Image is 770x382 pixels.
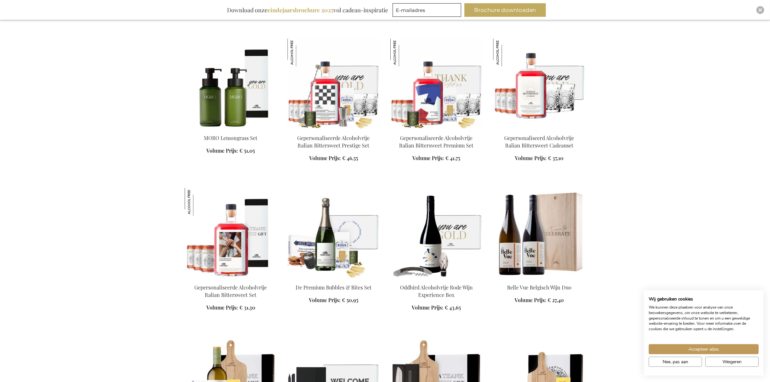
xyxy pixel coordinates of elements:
a: Gepersonaliseerd Alcoholvrije Italian Bittersweet Cadeauset [504,135,574,149]
img: Gepersonaliseerde Alcoholvrije Italian Bittersweet Prestige Set [287,38,380,129]
img: Gepersonaliseerde Alcoholvrije Italian Bittersweet Prestige Set [287,38,315,66]
h2: Wij gebruiken cookies [649,296,759,302]
span: € 50,95 [342,297,358,303]
span: Accepteer alles [689,346,719,353]
img: Personalised Non-Alcoholic Italian Bittersweet Gift [493,38,586,129]
a: Gepersonaliseerde Alcoholvrije Italian Bittersweet Premium Set [399,135,474,149]
a: Belle Vue Belgisch Wijn Duo [493,276,586,282]
a: De Premium Bubbles & Bites Set [296,284,372,291]
a: Volume Prijs: € 27,40 [515,297,564,304]
a: Volume Prijs: € 51,05 [207,147,255,155]
form: marketing offers and promotions [393,3,463,19]
span: Nee, pas aan [663,358,688,365]
span: Volume Prijs: [309,155,341,161]
a: Gepersonaliseerde Alcoholvrije Italian Bittersweet Set [195,284,267,298]
button: Alle cookies weigeren [705,357,759,367]
span: Weigeren [722,358,742,365]
span: € 51,05 [240,147,255,154]
span: € 37,10 [548,155,564,161]
a: Personalised Non-Alcoholic Italian Bittersweet Premium Set Gepersonaliseerde Alcoholvrije Italian... [390,126,483,133]
img: Oddbird Non-Alcoholic Red Wine Experience Box [390,188,483,278]
img: Gepersonaliseerd Alcoholvrije Italian Bittersweet Cadeauset [493,38,521,66]
span: € 27,40 [548,297,564,303]
img: MORO Lemongrass Set [185,38,277,129]
a: MORO Lemongrass Set [185,126,277,133]
span: € 46,55 [342,155,358,161]
img: Belle Vue Belgisch Wijn Duo [493,188,586,278]
button: Pas cookie voorkeuren aan [649,357,702,367]
a: Personalised Non-Alcoholic Italian Bittersweet Gift Gepersonaliseerd Alcoholvrije Italian Bitters... [493,126,586,133]
a: Personalised Non-Alcoholic Italian Bittersweet Set Gepersonaliseerde Alcoholvrije Italian Bitters... [185,276,277,282]
a: Volume Prijs: € 46,55 [309,155,358,162]
span: Volume Prijs: [309,297,341,303]
img: Gepersonaliseerde Alcoholvrije Italian Bittersweet Set [185,188,212,216]
a: Gepersonaliseerde Alcoholvrije Italian Bittersweet Prestige Set Gepersonaliseerde Alcoholvrije It... [287,126,380,133]
a: Volume Prijs: € 37,10 [515,155,564,162]
a: Volume Prijs: € 43,65 [412,304,461,311]
a: Belle Vue Belgisch Wijn Duo [507,284,571,291]
a: Volume Prijs: € 41,75 [413,155,461,162]
span: € 43,65 [445,304,461,311]
p: We kunnen deze plaatsen voor analyse van onze bezoekersgegevens, om onze website te verbeteren, g... [649,305,759,332]
div: Download onze vol cadeau-inspiratie [224,3,391,17]
span: € 41,75 [446,155,461,161]
b: eindejaarsbrochure 2025 [267,6,333,14]
a: Oddbird Non-Alcoholic Red Wine Experience Box [390,276,483,282]
span: Volume Prijs: [515,297,547,303]
span: Volume Prijs: [207,147,238,154]
div: Close [756,6,764,14]
span: Volume Prijs: [413,155,444,161]
img: Personalised Non-Alcoholic Italian Bittersweet Premium Set [390,38,483,129]
input: E-mailadres [393,3,461,17]
span: Volume Prijs: [206,304,238,311]
button: Brochure downloaden [464,3,546,17]
a: Oddbird Alcoholvrije Rode Wijn Experience Box [400,284,473,298]
button: Accepteer alle cookies [649,344,759,354]
img: Gepersonaliseerde Alcoholvrije Italian Bittersweet Premium Set [390,38,418,66]
span: Volume Prijs: [412,304,444,311]
img: Close [758,8,762,12]
a: Volume Prijs: € 31,30 [206,304,255,311]
a: Gepersonaliseerde Alcoholvrije Italian Bittersweet Prestige Set [298,135,370,149]
img: The Premium Bubbles & Bites Set [287,188,380,278]
span: € 31,30 [239,304,255,311]
img: Personalised Non-Alcoholic Italian Bittersweet Set [185,188,277,278]
a: Volume Prijs: € 50,95 [309,297,358,304]
span: Volume Prijs: [515,155,547,161]
a: MORO Lemongrass Set [204,135,258,141]
a: The Premium Bubbles & Bites Set [287,276,380,282]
